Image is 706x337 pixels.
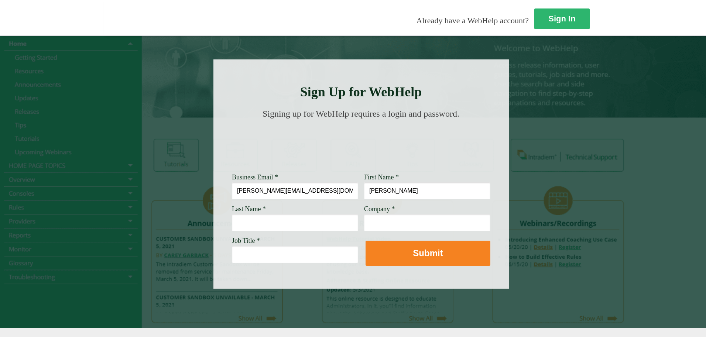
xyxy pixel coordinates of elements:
[232,237,260,244] span: Job Title *
[300,85,422,99] strong: Sign Up for WebHelp
[364,205,395,213] span: Company *
[364,173,399,181] span: First Name *
[232,205,266,213] span: Last Name *
[263,109,459,118] span: Signing up for WebHelp requires a login and password.
[534,8,590,29] a: Sign In
[366,241,490,266] button: Submit
[236,126,486,163] img: Need Credentials? Sign up below. Have Credentials? Use the sign-in button.
[413,248,443,258] strong: Submit
[232,173,278,181] span: Business Email *
[548,14,575,23] strong: Sign In
[417,16,529,25] span: Already have a WebHelp account?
